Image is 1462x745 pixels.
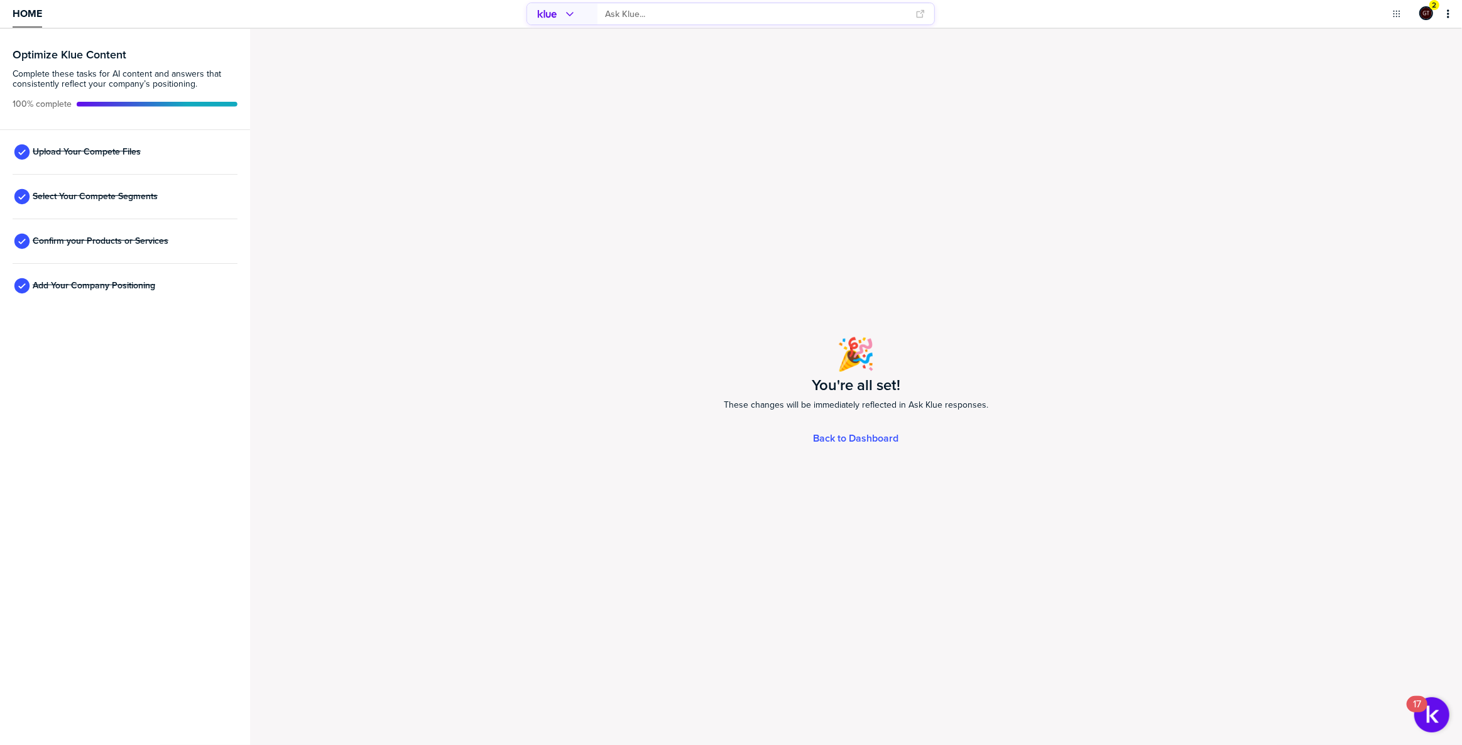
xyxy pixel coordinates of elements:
[1419,6,1433,20] div: Graham Tutti
[33,236,168,246] span: Confirm your Products or Services
[812,378,900,393] h1: You're all set!
[33,192,158,202] span: Select Your Compete Segments
[33,147,141,157] span: Upload Your Compete Files
[605,4,908,24] input: Ask Klue...
[1413,704,1421,721] div: 17
[724,398,988,413] span: These changes will be immediately reflected in Ask Klue responses.
[1418,5,1434,21] a: Edit Profile
[836,331,875,378] span: 🎉
[33,281,155,291] span: Add Your Company Positioning
[1414,697,1449,732] button: Open Resource Center, 17 new notifications
[1390,8,1403,20] button: Open Drop
[13,49,237,60] h3: Optimize Klue Content
[13,8,42,19] span: Home
[813,433,898,443] a: Back to Dashboard
[13,99,72,109] span: Active
[1432,1,1437,10] span: 2
[1421,8,1432,19] img: ee1355cada6433fc92aa15fbfe4afd43-sml.png
[13,69,237,89] span: Complete these tasks for AI content and answers that consistently reflect your company’s position...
